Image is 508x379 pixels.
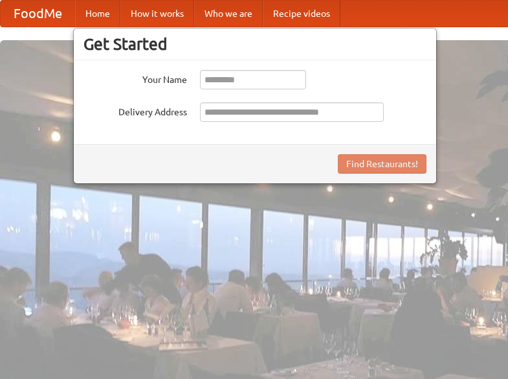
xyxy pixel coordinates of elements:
[83,70,187,86] label: Your Name
[194,1,263,27] a: Who we are
[83,34,426,54] h3: Get Started
[263,1,340,27] a: Recipe videos
[338,154,426,174] button: Find Restaurants!
[83,102,187,119] label: Delivery Address
[75,1,120,27] a: Home
[120,1,194,27] a: How it works
[1,1,75,27] a: FoodMe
